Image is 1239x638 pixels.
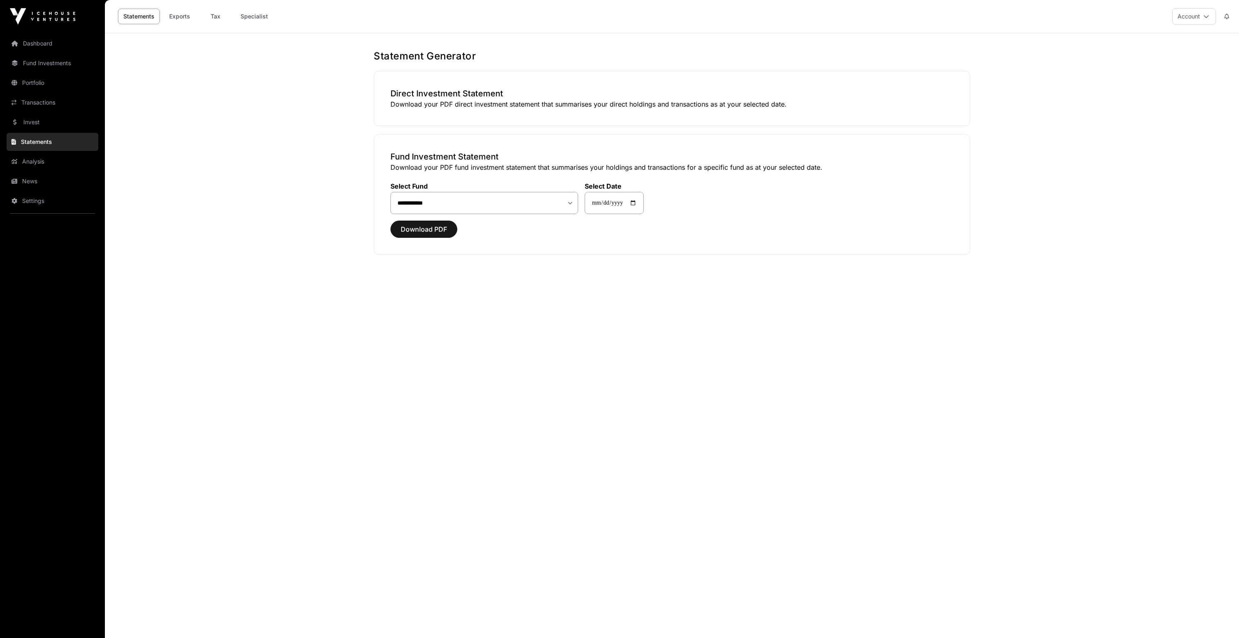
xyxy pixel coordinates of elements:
a: Tax [199,9,232,24]
button: Download PDF [390,221,457,238]
label: Select Date [585,182,644,190]
a: Dashboard [7,34,98,52]
span: Download PDF [401,224,447,234]
iframe: Chat Widget [1198,599,1239,638]
img: Icehouse Ventures Logo [10,8,75,25]
label: Select Fund [390,182,578,190]
p: Download your PDF direct investment statement that summarises your direct holdings and transactio... [390,99,953,109]
a: Transactions [7,93,98,112]
p: Download your PDF fund investment statement that summarises your holdings and transactions for a ... [390,162,953,172]
a: Invest [7,113,98,131]
h3: Direct Investment Statement [390,88,953,99]
h3: Fund Investment Statement [390,151,953,162]
a: News [7,172,98,190]
a: Statements [118,9,160,24]
a: Fund Investments [7,54,98,72]
a: Settings [7,192,98,210]
button: Account [1172,8,1216,25]
a: Download PDF [390,229,457,237]
a: Exports [163,9,196,24]
a: Specialist [235,9,273,24]
a: Portfolio [7,74,98,92]
h1: Statement Generator [374,50,970,63]
a: Analysis [7,153,98,171]
a: Statements [7,133,98,151]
